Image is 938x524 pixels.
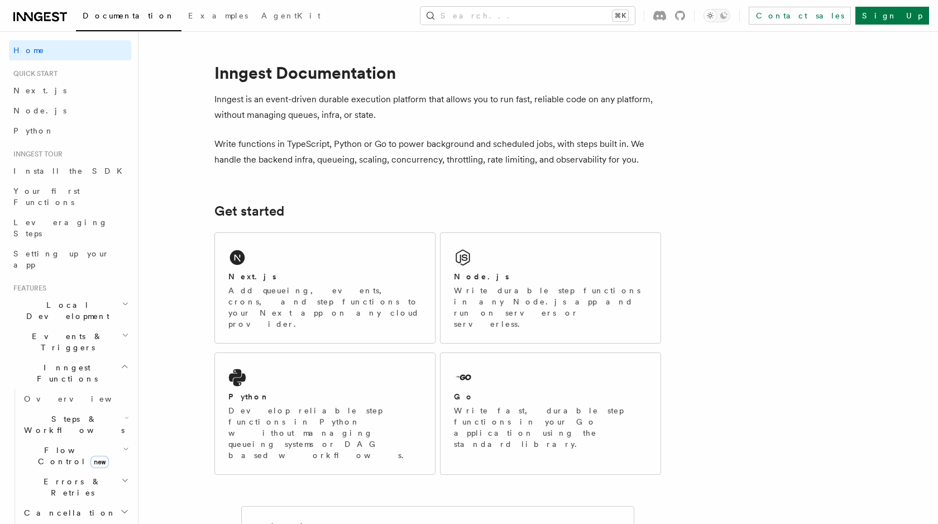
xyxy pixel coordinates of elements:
p: Add queueing, events, crons, and step functions to your Next app on any cloud provider. [228,285,422,330]
button: Search...⌘K [420,7,635,25]
a: Python [9,121,131,141]
span: Examples [188,11,248,20]
a: Get started [214,203,284,219]
button: Local Development [9,295,131,326]
span: Inngest tour [9,150,63,159]
h1: Inngest Documentation [214,63,661,83]
a: Contact sales [749,7,851,25]
a: Examples [181,3,255,30]
span: AgentKit [261,11,320,20]
span: Next.js [13,86,66,95]
span: Local Development [9,299,122,322]
span: Flow Control [20,445,123,467]
button: Events & Triggers [9,326,131,358]
span: Steps & Workflows [20,413,125,436]
a: Home [9,40,131,60]
a: Setting up your app [9,244,131,275]
a: Next.jsAdd queueing, events, crons, and step functions to your Next app on any cloud provider. [214,232,435,344]
span: Cancellation [20,507,116,518]
button: Inngest Functions [9,358,131,389]
p: Write functions in TypeScript, Python or Go to power background and scheduled jobs, with steps bu... [214,136,661,168]
a: Leveraging Steps [9,212,131,244]
span: Your first Functions [13,187,80,207]
a: Documentation [76,3,181,31]
a: PythonDevelop reliable step functions in Python without managing queueing systems or DAG based wo... [214,352,435,475]
span: Features [9,284,46,293]
a: AgentKit [255,3,327,30]
button: Errors & Retries [20,471,131,503]
span: Documentation [83,11,175,20]
h2: Python [228,391,270,402]
a: Your first Functions [9,181,131,212]
a: GoWrite fast, durable step functions in your Go application using the standard library. [440,352,661,475]
span: Overview [24,394,139,403]
h2: Node.js [454,271,509,282]
a: Overview [20,389,131,409]
span: Inngest Functions [9,362,121,384]
p: Write fast, durable step functions in your Go application using the standard library. [454,405,647,450]
button: Cancellation [20,503,131,523]
span: Home [13,45,45,56]
a: Next.js [9,80,131,101]
a: Node.jsWrite durable step functions in any Node.js app and run on servers or serverless. [440,232,661,344]
span: Errors & Retries [20,476,121,498]
span: Leveraging Steps [13,218,108,238]
span: Quick start [9,69,58,78]
kbd: ⌘K [612,10,628,21]
p: Write durable step functions in any Node.js app and run on servers or serverless. [454,285,647,330]
span: Python [13,126,54,135]
p: Inngest is an event-driven durable execution platform that allows you to run fast, reliable code ... [214,92,661,123]
a: Sign Up [855,7,929,25]
span: Install the SDK [13,166,129,175]
button: Flow Controlnew [20,440,131,471]
span: Node.js [13,106,66,115]
span: Events & Triggers [9,331,122,353]
button: Steps & Workflows [20,409,131,440]
a: Install the SDK [9,161,131,181]
p: Develop reliable step functions in Python without managing queueing systems or DAG based workflows. [228,405,422,461]
h2: Go [454,391,474,402]
h2: Next.js [228,271,276,282]
a: Node.js [9,101,131,121]
span: new [90,456,109,468]
button: Toggle dark mode [703,9,730,22]
span: Setting up your app [13,249,109,269]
